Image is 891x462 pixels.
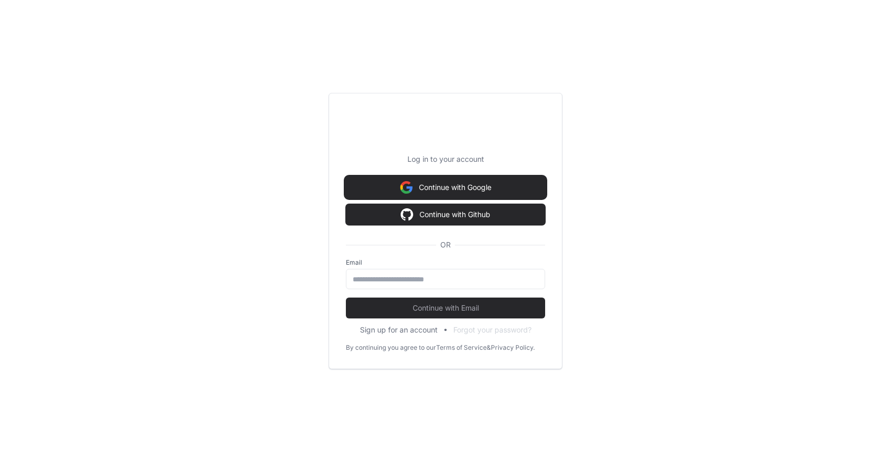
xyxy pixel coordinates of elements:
img: Sign in with google [401,204,413,225]
img: Sign in with google [400,177,413,198]
button: Forgot your password? [453,325,532,335]
a: Privacy Policy. [491,343,535,352]
label: Email [346,258,545,267]
button: Sign up for an account [360,325,438,335]
p: Log in to your account [346,154,545,164]
button: Continue with Email [346,298,545,318]
a: Terms of Service [436,343,487,352]
button: Continue with Google [346,177,545,198]
button: Continue with Github [346,204,545,225]
span: OR [436,240,455,250]
div: By continuing you agree to our [346,343,436,352]
div: & [487,343,491,352]
span: Continue with Email [346,303,545,313]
